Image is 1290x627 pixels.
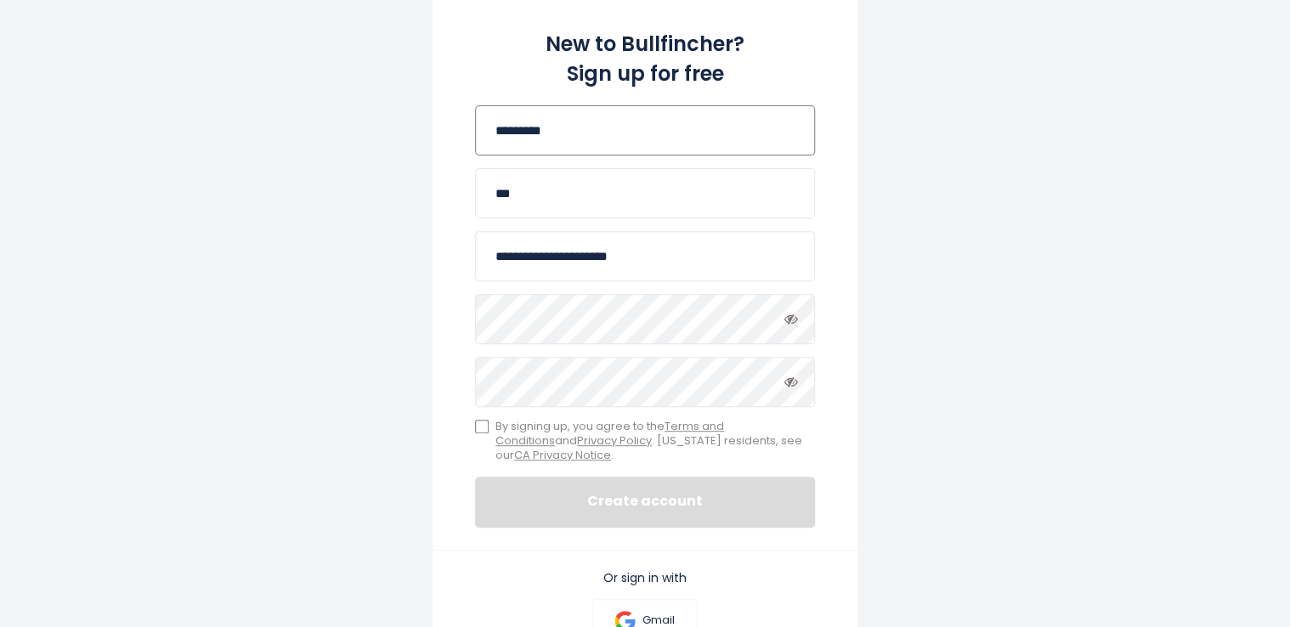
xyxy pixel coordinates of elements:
button: Create account [475,477,815,528]
a: CA Privacy Notice [514,447,611,463]
a: Privacy Policy [577,432,652,449]
input: By signing up, you agree to theTerms and ConditionsandPrivacy Policy. [US_STATE] residents, see o... [475,420,489,433]
i: Toggle password visibility [784,312,798,325]
h2: New to Bullfincher? Sign up for free [475,29,815,88]
p: Or sign in with [475,570,815,585]
span: By signing up, you agree to the and . [US_STATE] residents, see our . [495,420,815,463]
a: Terms and Conditions [495,418,724,449]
